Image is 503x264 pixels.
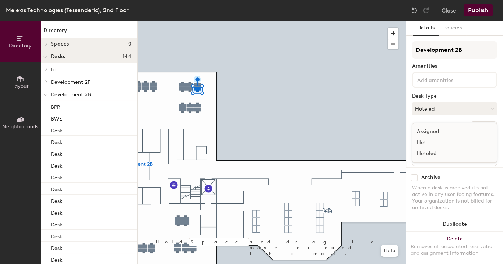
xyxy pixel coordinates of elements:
div: Assigned [412,126,486,137]
p: Desk [51,255,63,263]
button: Publish [464,4,493,16]
p: Desk [51,161,63,169]
p: Desk [51,137,63,146]
p: Desk [51,208,63,216]
span: 0 [128,41,131,47]
span: Development 2B [51,92,91,98]
span: Desks [51,54,65,60]
button: Duplicate [406,217,503,232]
p: Desk [51,220,63,228]
img: Undo [411,7,418,14]
p: Desk [51,172,63,181]
div: Hoteled [412,148,486,159]
button: Ungroup [470,121,497,134]
span: 144 [123,54,131,60]
p: Desk [51,243,63,251]
div: Archive [421,175,440,181]
button: Policies [439,21,466,36]
input: Add amenities [416,75,482,84]
p: BWE [51,114,62,122]
span: Lab [51,67,59,73]
p: Desk [51,125,63,134]
p: Desk [51,184,63,193]
div: Amenities [412,63,497,69]
button: Help [381,245,398,257]
div: Melexis Technologies (Tessenderlo), 2nd Floor [6,6,129,15]
span: Directory [9,43,32,49]
div: Hot [412,137,486,148]
p: Desk [51,149,63,157]
p: BPR [51,102,60,110]
div: When a desk is archived it's not active in any user-facing features. Your organization is not bil... [412,185,497,211]
div: Removes all associated reservation and assignment information [411,243,499,257]
button: Close [442,4,456,16]
p: Desk [51,231,63,240]
img: Redo [422,7,430,14]
span: Layout [12,83,29,89]
span: Spaces [51,41,69,47]
button: Hoteled [412,102,497,115]
button: Details [413,21,439,36]
div: Desk Type [412,93,497,99]
p: Desk [51,196,63,204]
button: DeleteRemoves all associated reservation and assignment information [406,232,503,264]
span: Neighborhoods [2,124,38,130]
span: Development 2F [51,79,90,85]
h1: Directory [41,26,137,38]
